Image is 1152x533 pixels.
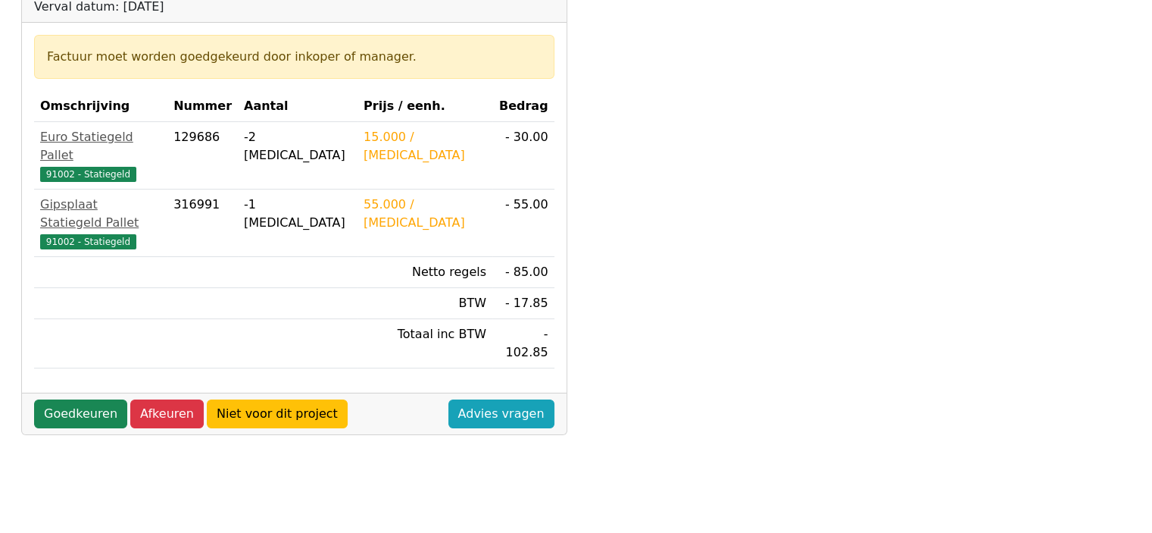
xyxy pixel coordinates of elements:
[492,91,554,122] th: Bedrag
[47,48,542,66] div: Factuur moet worden goedgekeurd door inkoper of manager.
[40,196,161,250] a: Gipsplaat Statiegeld Pallet91002 - Statiegeld
[357,257,492,288] td: Netto regels
[130,400,204,428] a: Afkeuren
[34,400,127,428] a: Goedkeuren
[34,91,167,122] th: Omschrijving
[207,400,348,428] a: Niet voor dit project
[167,122,238,190] td: 129686
[40,128,161,165] div: Euro Statiegeld Pallet
[244,196,351,232] div: -1 [MEDICAL_DATA]
[364,128,486,165] div: 15.000 / [MEDICAL_DATA]
[357,288,492,319] td: BTW
[357,91,492,122] th: Prijs / eenh.
[40,128,161,183] a: Euro Statiegeld Pallet91002 - Statiegeld
[357,319,492,368] td: Totaal inc BTW
[238,91,357,122] th: Aantal
[40,167,136,182] span: 91002 - Statiegeld
[40,234,136,249] span: 91002 - Statiegeld
[492,288,554,319] td: - 17.85
[244,128,351,165] div: -2 [MEDICAL_DATA]
[492,190,554,257] td: - 55.00
[364,196,486,232] div: 55.000 / [MEDICAL_DATA]
[448,400,554,428] a: Advies vragen
[167,190,238,257] td: 316991
[40,196,161,232] div: Gipsplaat Statiegeld Pallet
[492,257,554,288] td: - 85.00
[492,122,554,190] td: - 30.00
[492,319,554,368] td: - 102.85
[167,91,238,122] th: Nummer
